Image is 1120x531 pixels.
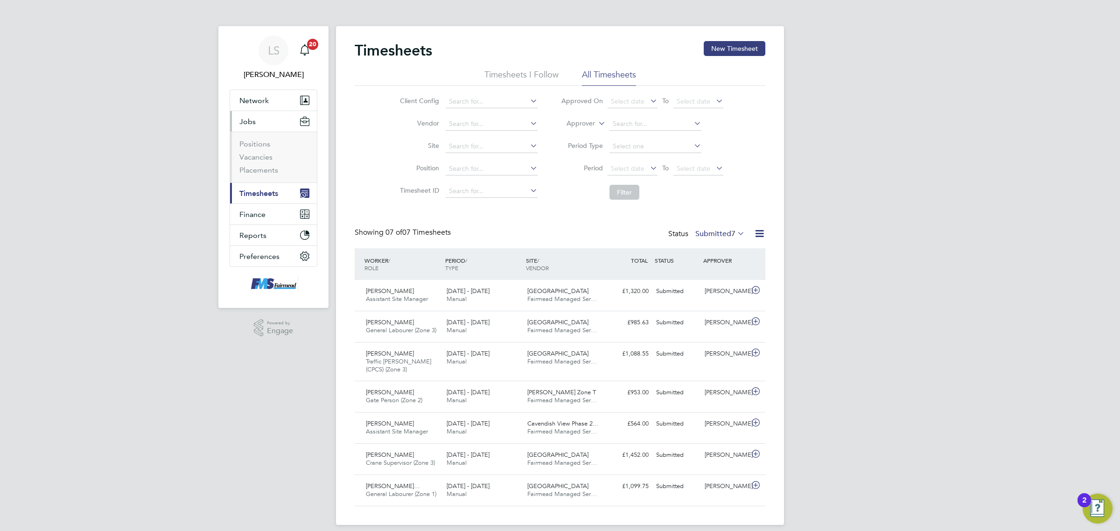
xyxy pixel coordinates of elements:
[397,141,439,150] label: Site
[526,264,549,272] span: VENDOR
[239,140,270,148] a: Positions
[239,231,266,240] span: Reports
[652,479,701,494] div: Submitted
[652,447,701,463] div: Submitted
[484,69,559,86] li: Timesheets I Follow
[677,97,710,105] span: Select date
[230,204,317,224] button: Finance
[447,427,467,435] span: Manual
[366,318,414,326] span: [PERSON_NAME]
[609,140,701,153] input: Select one
[447,490,467,498] span: Manual
[239,96,269,105] span: Network
[447,451,490,459] span: [DATE] - [DATE]
[397,119,439,127] label: Vendor
[609,118,701,131] input: Search for...
[447,419,490,427] span: [DATE] - [DATE]
[652,284,701,299] div: Submitted
[307,39,318,50] span: 20
[701,447,749,463] div: [PERSON_NAME]
[355,228,453,238] div: Showing
[366,388,414,396] span: [PERSON_NAME]
[447,287,490,295] span: [DATE] - [DATE]
[701,346,749,362] div: [PERSON_NAME]
[527,388,596,396] span: [PERSON_NAME] Zone T
[366,459,435,467] span: Crane Supervisor (Zone 3)
[446,162,538,175] input: Search for...
[447,396,467,404] span: Manual
[249,276,298,291] img: f-mead-logo-retina.png
[446,185,538,198] input: Search for...
[704,41,765,56] button: New Timesheet
[527,427,597,435] span: Fairmead Managed Ser…
[659,95,672,107] span: To
[527,357,597,365] span: Fairmead Managed Ser…
[527,451,588,459] span: [GEOGRAPHIC_DATA]
[604,315,652,330] div: £985.63
[355,41,432,60] h2: Timesheets
[267,327,293,335] span: Engage
[604,284,652,299] div: £1,320.00
[604,479,652,494] div: £1,099.75
[446,140,538,153] input: Search for...
[611,97,644,105] span: Select date
[230,35,317,80] a: LS[PERSON_NAME]
[604,385,652,400] div: £953.00
[447,388,490,396] span: [DATE] - [DATE]
[366,427,428,435] span: Assistant Site Manager
[366,357,431,373] span: Traffic [PERSON_NAME] (CPCS) (Zone 3)
[527,349,588,357] span: [GEOGRAPHIC_DATA]
[366,295,428,303] span: Assistant Site Manager
[230,225,317,245] button: Reports
[385,228,451,237] span: 07 Timesheets
[1083,494,1113,524] button: Open Resource Center, 2 new notifications
[561,97,603,105] label: Approved On
[239,166,278,175] a: Placements
[527,396,597,404] span: Fairmead Managed Ser…
[447,349,490,357] span: [DATE] - [DATE]
[230,69,317,80] span: Lawrence Schott
[366,287,414,295] span: [PERSON_NAME]
[447,318,490,326] span: [DATE] - [DATE]
[295,35,314,65] a: 20
[443,252,524,276] div: PERIOD
[366,490,436,498] span: General Labourer (Zone 1)
[604,447,652,463] div: £1,452.00
[447,326,467,334] span: Manual
[446,118,538,131] input: Search for...
[695,229,745,238] label: Submitted
[447,295,467,303] span: Manual
[659,162,672,174] span: To
[527,490,597,498] span: Fairmead Managed Ser…
[524,252,604,276] div: SITE
[668,228,747,241] div: Status
[652,346,701,362] div: Submitted
[537,257,539,264] span: /
[527,295,597,303] span: Fairmead Managed Ser…
[604,346,652,362] div: £1,088.55
[397,186,439,195] label: Timesheet ID
[701,315,749,330] div: [PERSON_NAME]
[604,416,652,432] div: £564.00
[230,183,317,203] button: Timesheets
[561,141,603,150] label: Period Type
[527,459,597,467] span: Fairmead Managed Ser…
[239,117,256,126] span: Jobs
[446,95,538,108] input: Search for...
[731,229,735,238] span: 7
[527,287,588,295] span: [GEOGRAPHIC_DATA]
[652,252,701,269] div: STATUS
[701,479,749,494] div: [PERSON_NAME]
[527,419,599,427] span: Cavendish View Phase 2…
[230,90,317,111] button: Network
[677,164,710,173] span: Select date
[366,396,422,404] span: Gate Person (Zone 2)
[561,164,603,172] label: Period
[239,210,266,219] span: Finance
[254,319,294,337] a: Powered byEngage
[366,349,414,357] span: [PERSON_NAME]
[527,326,597,334] span: Fairmead Managed Ser…
[1082,500,1086,512] div: 2
[230,132,317,182] div: Jobs
[362,252,443,276] div: WORKER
